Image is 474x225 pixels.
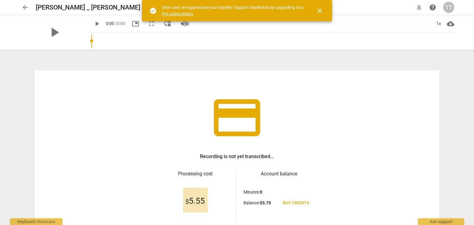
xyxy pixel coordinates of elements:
button: View player as separate pane [162,18,173,29]
span: arrow_back [22,4,29,11]
b: $ 5.75 [260,200,271,205]
span: volume_up [180,20,187,27]
button: Volume [178,18,189,29]
a: Pro subscription [162,11,193,16]
span: / 0:00 [115,21,125,26]
a: Buy credits [278,198,314,209]
span: check_circle [149,7,157,14]
a: Help [427,2,438,13]
div: Keyboard shortcuts [10,218,62,225]
span: $ [185,198,189,205]
span: play_arrow [46,24,62,40]
h3: Processing cost [160,170,231,178]
span: fullscreen [148,20,155,27]
span: move_down [164,20,171,27]
span: picture_in_picture [132,20,139,27]
span: 5.55 [185,197,205,206]
button: Fullscreen [146,18,157,29]
span: play_arrow [93,20,101,27]
button: Picture in picture [130,18,141,29]
span: help [429,4,436,11]
button: Close [312,3,327,18]
div: 1x [433,19,444,29]
h3: Account balance [243,170,314,178]
p: Minutes : [243,189,262,195]
span: close [316,7,323,14]
p: Balance : [243,200,271,206]
span: Buy credits [283,200,309,206]
b: 0 [260,190,262,194]
div: Dear user, we appreciate your loyalty! Support RaeNotes by upgrading to a [162,4,305,17]
span: credit_card [209,90,265,145]
h2: [PERSON_NAME] _ [PERSON_NAME] Coaching #2 - 2025_09_02 16_58 PDT - Recording [36,4,287,11]
h3: Recording is not yet transcribed... [200,153,274,160]
span: cloud_download [447,20,454,27]
span: 0:00 [106,21,114,26]
button: TT [443,2,454,13]
div: Ask support [418,218,464,225]
button: Play [91,18,102,29]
